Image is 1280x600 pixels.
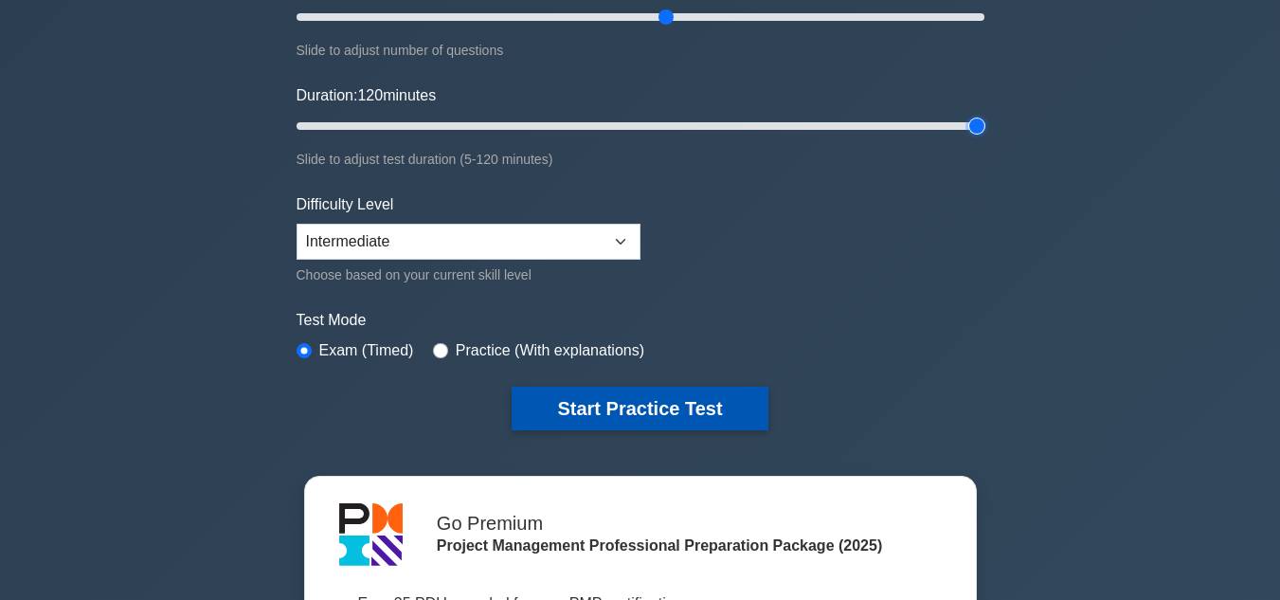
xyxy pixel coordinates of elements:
div: Slide to adjust number of questions [297,39,984,62]
div: Choose based on your current skill level [297,264,640,286]
label: Difficulty Level [297,193,394,216]
span: 120 [357,87,383,103]
label: Exam (Timed) [319,339,414,362]
label: Test Mode [297,309,984,332]
div: Slide to adjust test duration (5-120 minutes) [297,148,984,171]
button: Start Practice Test [512,387,767,430]
label: Duration: minutes [297,84,437,107]
label: Practice (With explanations) [456,339,644,362]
